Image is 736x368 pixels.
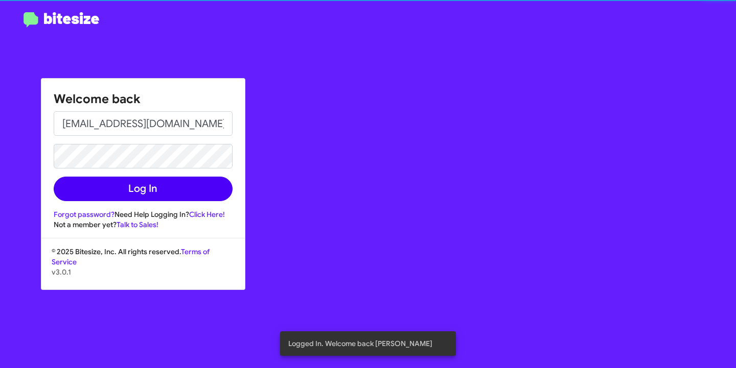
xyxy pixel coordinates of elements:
span: Logged In. Welcome back [PERSON_NAME] [288,338,432,349]
a: Terms of Service [52,247,210,266]
input: Email address [54,111,233,136]
a: Talk to Sales! [117,220,158,229]
div: © 2025 Bitesize, Inc. All rights reserved. [41,247,245,289]
h1: Welcome back [54,91,233,107]
div: Not a member yet? [54,219,233,230]
a: Click Here! [189,210,225,219]
a: Forgot password? [54,210,114,219]
div: Need Help Logging In? [54,209,233,219]
p: v3.0.1 [52,267,235,277]
button: Log In [54,177,233,201]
